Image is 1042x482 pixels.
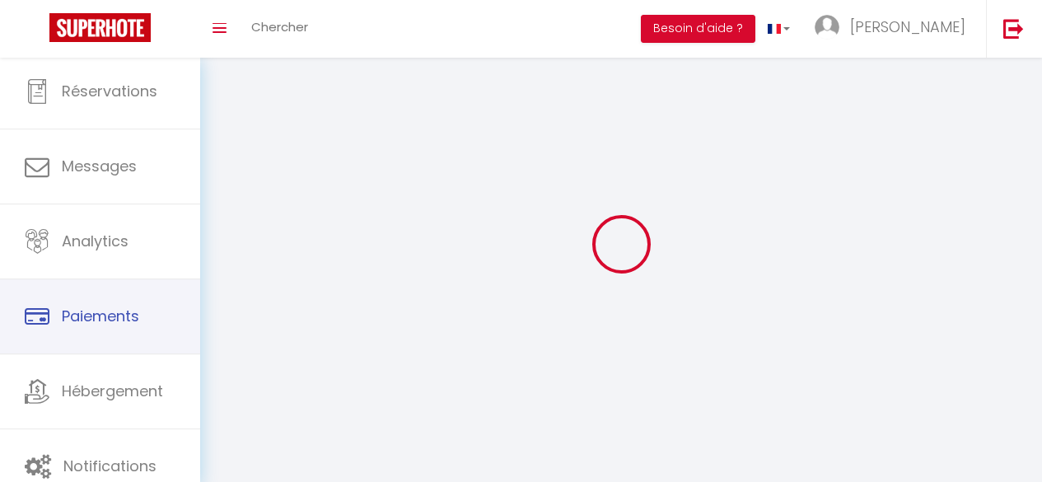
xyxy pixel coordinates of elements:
[641,15,755,43] button: Besoin d'aide ?
[62,381,163,401] span: Hébergement
[62,156,137,176] span: Messages
[850,16,965,37] span: [PERSON_NAME]
[815,15,839,40] img: ...
[251,18,308,35] span: Chercher
[1003,18,1024,39] img: logout
[62,231,128,251] span: Analytics
[49,13,151,42] img: Super Booking
[62,306,139,326] span: Paiements
[62,81,157,101] span: Réservations
[63,456,157,476] span: Notifications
